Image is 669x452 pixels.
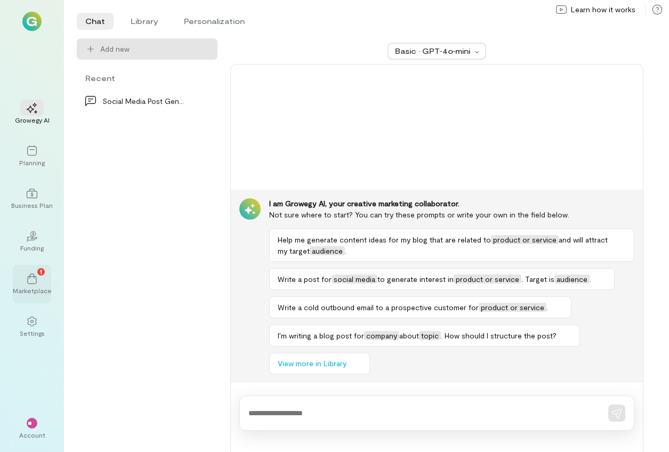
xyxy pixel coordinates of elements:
[441,331,557,340] span: . How should I structure the post?
[100,44,209,54] span: Add new
[491,235,559,244] span: product or service
[19,158,45,167] div: Planning
[278,235,491,244] span: Help me generate content ideas for my blog that are related to
[546,303,548,312] span: .
[454,275,521,284] span: product or service
[590,275,591,284] span: .
[19,431,45,439] div: Account
[13,222,51,261] a: Funding
[479,303,546,312] span: product or service
[364,331,399,340] span: company
[11,201,53,209] div: Business Plan
[278,303,479,312] span: Write a cold outbound email to a prospective customer for
[102,95,186,107] div: Social Media Post Generation
[310,246,345,255] span: audience
[77,13,114,30] li: Chat
[395,46,472,57] div: Basic · GPT‑4o‑mini
[332,275,377,284] span: social media
[13,286,52,295] div: Marketplace
[377,275,454,284] span: to generate interest in
[269,353,370,374] button: View more in Library
[20,244,44,252] div: Funding
[175,13,253,30] li: Personalization
[269,296,571,318] button: Write a cold outbound email to a prospective customer forproduct or service.
[77,72,217,84] div: Recent
[15,116,50,124] div: Growegy AI
[345,246,346,255] span: .
[278,331,364,340] span: I’m writing a blog post for
[269,325,580,346] button: I’m writing a blog post forcompanyabouttopic. How should I structure the post?
[13,137,51,175] a: Planning
[13,94,51,133] a: Growegy AI
[554,275,590,284] span: audience
[521,275,554,284] span: . Target is
[122,13,167,30] li: Library
[571,4,635,15] span: Learn how it works
[269,268,615,290] button: Write a post forsocial mediato generate interest inproduct or service. Target isaudience.
[40,267,42,276] span: 1
[399,331,419,340] span: about
[13,265,51,303] a: Marketplace
[419,331,441,340] span: topic
[269,209,634,220] div: Not sure where to start? You can try these prompts or write your own in the field below.
[278,358,346,369] span: View more in Library
[13,180,51,218] a: Business Plan
[269,229,634,262] button: Help me generate content ideas for my blog that are related toproduct or serviceand will attract ...
[13,308,51,346] a: Settings
[20,329,45,337] div: Settings
[278,275,332,284] span: Write a post for
[269,198,634,209] div: I am Growegy AI, your creative marketing collaborator.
